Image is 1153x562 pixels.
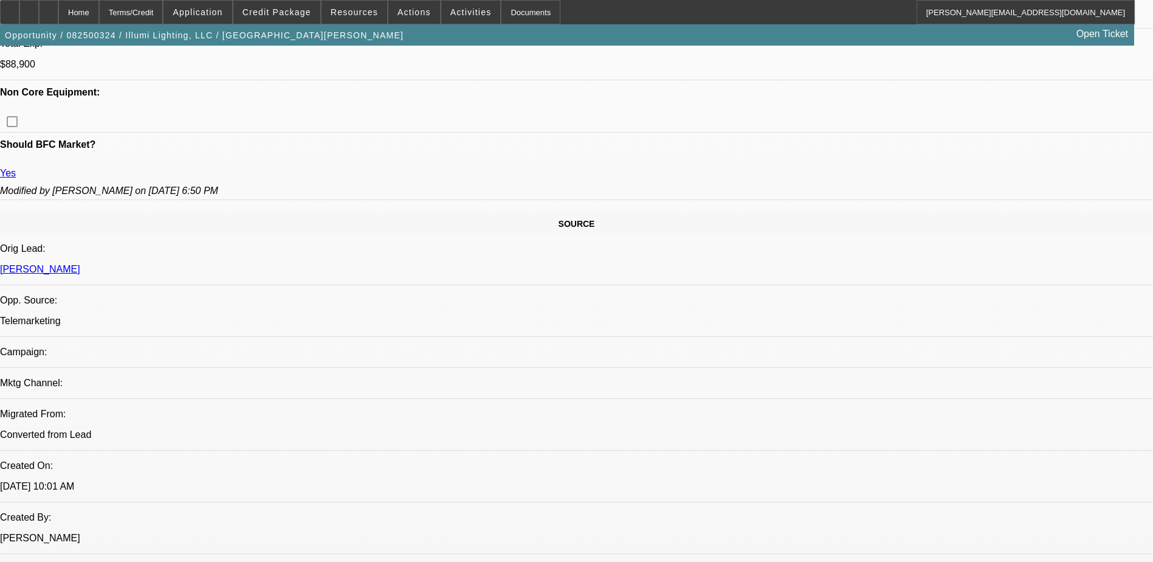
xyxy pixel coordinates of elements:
button: Resources [322,1,387,24]
button: Credit Package [233,1,320,24]
span: Credit Package [243,7,311,17]
button: Actions [388,1,440,24]
span: Application [173,7,222,17]
span: SOURCE [559,219,595,229]
span: Resources [331,7,378,17]
span: Activities [450,7,492,17]
span: Actions [398,7,431,17]
button: Application [163,1,232,24]
button: Activities [441,1,501,24]
span: Opportunity / 082500324 / Illumi Lighting, LLC / [GEOGRAPHIC_DATA][PERSON_NAME] [5,30,404,40]
a: Open Ticket [1072,24,1133,44]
